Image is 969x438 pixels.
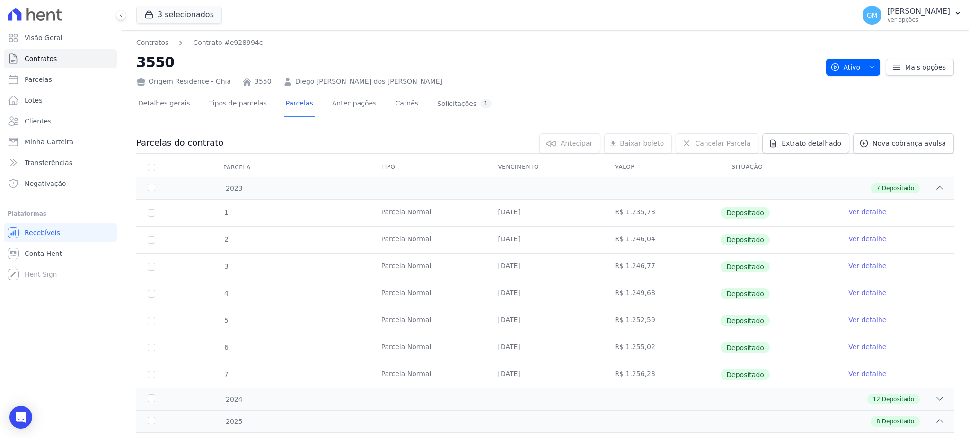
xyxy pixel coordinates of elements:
span: Depositado [721,234,770,245]
input: Só é possível selecionar pagamentos em aberto [148,317,155,324]
p: [PERSON_NAME] [887,7,950,16]
a: Contratos [136,38,168,48]
a: Contratos [4,49,117,68]
a: Minha Carteira [4,132,117,151]
a: Ver detalhe [848,207,886,217]
a: Clientes [4,112,117,131]
span: Negativação [25,179,66,188]
a: Parcelas [284,92,315,117]
a: Mais opções [886,59,954,76]
td: R$ 1.246,77 [603,254,720,280]
span: Depositado [721,342,770,353]
span: Depositado [882,395,914,403]
td: [DATE] [487,200,604,226]
td: R$ 1.246,04 [603,227,720,253]
td: R$ 1.256,23 [603,361,720,388]
input: Só é possível selecionar pagamentos em aberto [148,209,155,217]
span: Parcelas [25,75,52,84]
td: Parcela Normal [370,307,487,334]
button: GM [PERSON_NAME] Ver opções [855,2,969,28]
th: Valor [603,158,720,177]
td: [DATE] [487,254,604,280]
a: Ver detalhe [848,369,886,378]
td: [DATE] [487,334,604,361]
a: Antecipações [330,92,379,117]
td: Parcela Normal [370,361,487,388]
a: Negativação [4,174,117,193]
td: [DATE] [487,280,604,307]
span: Recebíveis [25,228,60,237]
nav: Breadcrumb [136,38,263,48]
span: Visão Geral [25,33,62,43]
button: 3 selecionados [136,6,222,24]
span: Depositado [721,207,770,219]
input: Só é possível selecionar pagamentos em aberto [148,263,155,271]
a: Diego [PERSON_NAME] dos [PERSON_NAME] [295,77,442,87]
td: Parcela Normal [370,200,487,226]
span: 2 [223,236,229,243]
span: 8 [876,417,880,426]
span: 6 [223,343,229,351]
a: Ver detalhe [848,234,886,244]
div: Open Intercom Messenger [9,406,32,429]
h3: Parcelas do contrato [136,137,223,149]
span: Transferências [25,158,72,167]
a: Contrato #e928994c [193,38,263,48]
span: Nova cobrança avulsa [872,139,946,148]
td: Parcela Normal [370,280,487,307]
div: Parcela [212,158,262,177]
span: 2025 [225,417,243,427]
th: Tipo [370,158,487,177]
td: R$ 1.255,02 [603,334,720,361]
input: Só é possível selecionar pagamentos em aberto [148,290,155,298]
td: R$ 1.235,73 [603,200,720,226]
th: Situação [720,158,837,177]
span: 12 [873,395,880,403]
span: Clientes [25,116,51,126]
span: Depositado [721,288,770,299]
span: 2023 [225,184,243,193]
span: Depositado [721,315,770,326]
a: Solicitações1 [435,92,493,117]
td: [DATE] [487,227,604,253]
span: Extrato detalhado [782,139,841,148]
span: Contratos [25,54,57,63]
span: Mais opções [905,62,946,72]
a: Detalhes gerais [136,92,192,117]
td: [DATE] [487,361,604,388]
p: Ver opções [887,16,950,24]
td: [DATE] [487,307,604,334]
a: Conta Hent [4,244,117,263]
a: Carnês [393,92,420,117]
a: Ver detalhe [848,261,886,271]
span: GM [867,12,878,18]
td: R$ 1.252,59 [603,307,720,334]
a: Parcelas [4,70,117,89]
a: Lotes [4,91,117,110]
span: 3 [223,263,229,270]
div: 1 [480,99,492,108]
span: Depositado [882,417,914,426]
span: Conta Hent [25,249,62,258]
span: 2024 [225,394,243,404]
input: Só é possível selecionar pagamentos em aberto [148,236,155,244]
span: 4 [223,289,229,297]
a: Tipos de parcelas [207,92,269,117]
div: Solicitações [437,99,492,108]
a: Extrato detalhado [762,133,849,153]
input: Só é possível selecionar pagamentos em aberto [148,371,155,378]
span: 5 [223,316,229,324]
td: Parcela Normal [370,254,487,280]
a: Ver detalhe [848,288,886,298]
a: Nova cobrança avulsa [853,133,954,153]
span: 7 [223,370,229,378]
h2: 3550 [136,52,819,73]
td: Parcela Normal [370,227,487,253]
div: Plataformas [8,208,113,219]
span: Depositado [882,184,914,193]
span: 1 [223,209,229,216]
td: R$ 1.249,68 [603,280,720,307]
span: Minha Carteira [25,137,73,147]
span: Depositado [721,261,770,272]
a: Transferências [4,153,117,172]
